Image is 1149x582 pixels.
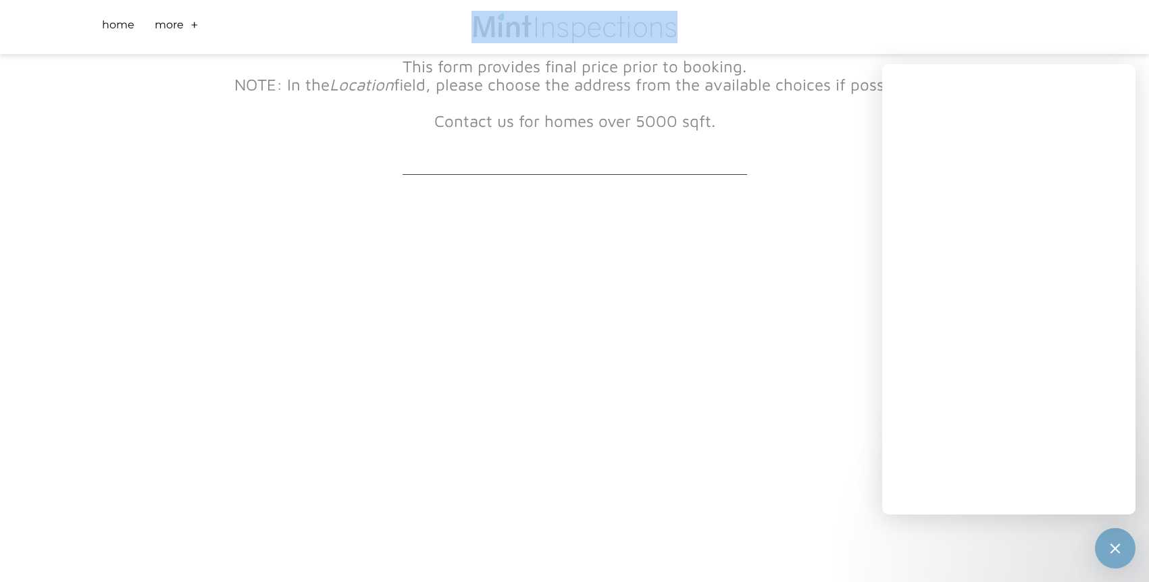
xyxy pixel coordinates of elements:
font: NOTE: In the field, please choose the address from the available choices if possible. ​Contact us... [234,75,915,130]
font: This form provides final price prior to booking. [403,57,746,76]
a: More [155,17,184,38]
em: Location [330,75,394,94]
img: Mint Inspections [471,11,678,43]
div: ​ [230,42,919,161]
a: Home [102,17,134,38]
a: + [190,17,199,38]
